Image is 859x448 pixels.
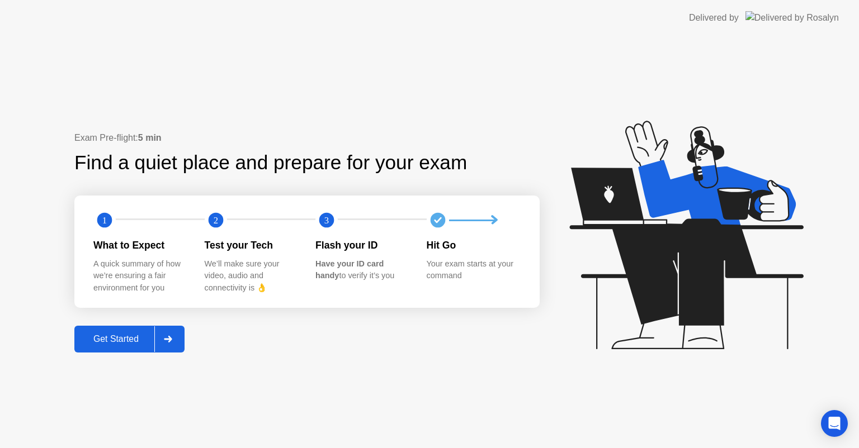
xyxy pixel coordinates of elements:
div: What to Expect [93,238,187,252]
b: Have your ID card handy [315,259,384,280]
text: 3 [324,215,329,226]
div: Your exam starts at your command [427,258,520,282]
div: Delivered by [689,11,739,25]
text: 1 [102,215,107,226]
div: Find a quiet place and prepare for your exam [74,148,469,178]
img: Delivered by Rosalyn [745,11,839,24]
text: 2 [213,215,218,226]
div: Exam Pre-flight: [74,131,540,145]
div: Hit Go [427,238,520,252]
button: Get Started [74,326,185,352]
div: to verify it’s you [315,258,409,282]
div: Get Started [78,334,154,344]
div: A quick summary of how we’re ensuring a fair environment for you [93,258,187,294]
b: 5 min [138,133,162,142]
div: Open Intercom Messenger [821,410,848,437]
div: Flash your ID [315,238,409,252]
div: Test your Tech [205,238,298,252]
div: We’ll make sure your video, audio and connectivity is 👌 [205,258,298,294]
